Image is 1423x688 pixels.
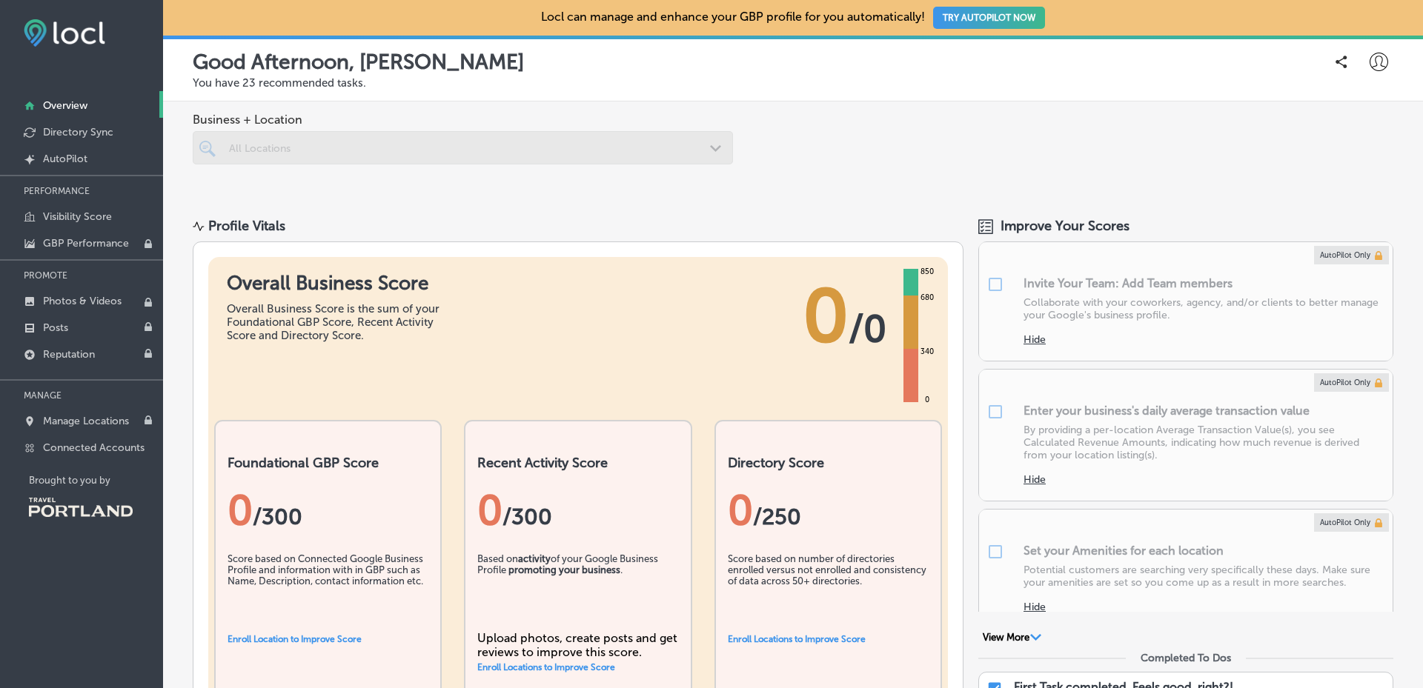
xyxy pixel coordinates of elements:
[477,553,678,627] div: Based on of your Google Business Profile .
[753,504,801,530] span: /250
[803,272,849,361] span: 0
[477,455,678,471] h2: Recent Activity Score
[228,455,428,471] h2: Foundational GBP Score
[43,415,129,427] p: Manage Locations
[253,504,302,530] span: / 300
[849,307,886,351] span: / 0
[1024,473,1046,486] button: Hide
[43,99,87,112] p: Overview
[43,441,145,454] p: Connected Accounts
[728,455,929,471] h2: Directory Score
[477,631,678,659] div: Upload photos, create posts and get reviews to improve this score.
[43,295,122,307] p: Photos & Videos
[227,272,449,295] h1: Overall Business Score
[1024,333,1046,346] button: Hide
[922,394,932,406] div: 0
[1141,652,1231,664] div: Completed To Dos
[933,7,1045,29] button: TRY AUTOPILOT NOW
[728,486,929,535] div: 0
[228,553,428,627] div: Score based on Connected Google Business Profile and information with in GBP such as Name, Descri...
[502,504,552,530] span: /300
[29,498,133,517] img: Travel Portland
[193,50,524,74] p: Good Afternoon, [PERSON_NAME]
[43,126,113,138] p: Directory Sync
[43,153,87,165] p: AutoPilot
[918,346,937,358] div: 340
[1001,218,1130,234] span: Improve Your Scores
[43,321,68,334] p: Posts
[43,237,129,250] p: GBP Performance
[193,76,1393,90] p: You have 23 recommended tasks.
[29,475,163,486] p: Brought to you by
[228,634,362,644] a: Enroll Location to Improve Score
[1024,601,1046,613] button: Hide
[43,210,112,223] p: Visibility Score
[477,662,615,672] a: Enroll Locations to Improve Score
[918,292,937,304] div: 680
[43,348,95,361] p: Reputation
[208,218,285,234] div: Profile Vitals
[518,553,551,564] b: activity
[918,266,937,278] div: 850
[227,302,449,342] div: Overall Business Score is the sum of your Foundational GBP Score, Recent Activity Score and Direc...
[508,564,620,575] b: promoting your business
[193,113,733,127] span: Business + Location
[728,553,929,627] div: Score based on number of directories enrolled versus not enrolled and consistency of data across ...
[728,634,866,644] a: Enroll Locations to Improve Score
[24,19,105,47] img: fda3e92497d09a02dc62c9cd864e3231.png
[978,631,1046,644] button: View More
[228,486,428,535] div: 0
[477,486,678,535] div: 0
